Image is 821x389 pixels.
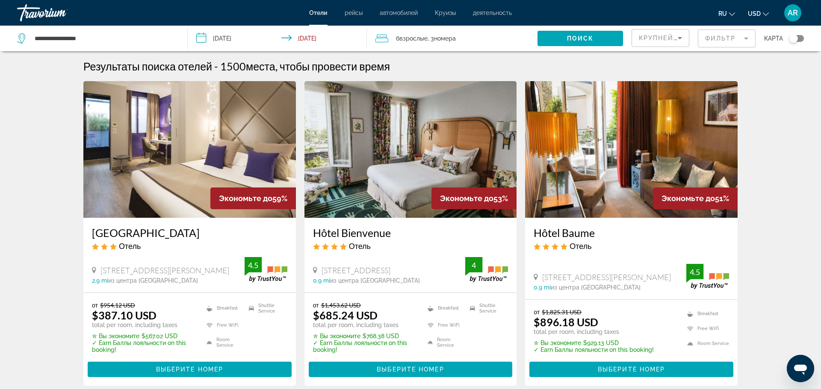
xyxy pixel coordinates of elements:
[313,226,508,239] a: Hôtel Bienvenue
[399,35,428,42] span: Взрослые
[473,9,512,16] span: деятельность
[423,336,466,349] li: Room Service
[100,266,229,275] span: [STREET_ADDRESS][PERSON_NAME]
[330,277,420,284] span: из центра [GEOGRAPHIC_DATA]
[202,301,245,314] li: Breakfast
[653,187,738,209] div: 51%
[309,9,328,16] a: Отели
[534,346,654,353] p: ✓ Earn Баллы лояльности on this booking!
[534,308,540,316] span: от
[313,309,378,322] ins: $685.24 USD
[465,260,482,270] div: 4
[202,336,245,349] li: Room Service
[534,284,551,291] span: 0.9 mi
[92,333,196,339] p: $567.02 USD
[313,333,360,339] span: ✮ Вы экономите
[783,35,804,42] button: Toggle map
[542,272,671,282] span: [STREET_ADDRESS][PERSON_NAME]
[313,333,417,339] p: $768.38 USD
[683,323,729,334] li: Free WiFi
[92,226,287,239] a: [GEOGRAPHIC_DATA]
[345,9,363,16] a: рейсы
[219,194,272,203] span: Экономьте до
[100,301,135,309] del: $954.12 USD
[764,32,783,44] span: карта
[245,260,262,270] div: 4.5
[108,277,198,284] span: из центра [GEOGRAPHIC_DATA]
[313,277,330,284] span: 0.9 mi
[246,60,390,73] span: места, чтобы провести время
[83,60,212,73] h1: Результаты поиска отелей
[534,316,598,328] ins: $896.18 USD
[367,26,537,51] button: Travelers: 6 adults, 0 children
[787,355,814,382] iframe: Кнопка запуска окна обмена сообщениями
[551,284,641,291] span: из центра [GEOGRAPHIC_DATA]
[309,364,513,373] a: Выберите номер
[92,277,108,284] span: 2.9 mi
[570,241,591,251] span: Отель
[537,31,623,46] button: Поиск
[639,33,682,43] mat-select: Sort by
[17,2,103,24] a: Travorium
[377,366,444,373] span: Выберите номер
[431,187,517,209] div: 53%
[313,322,417,328] p: total per room, including taxes
[662,194,715,203] span: Экономьте до
[718,10,727,17] span: ru
[567,35,594,42] span: Поиск
[92,333,139,339] span: ✮ Вы экономите
[683,338,729,349] li: Room Service
[92,339,196,353] p: ✓ Earn Баллы лояльности on this booking!
[435,9,456,16] a: Круизы
[380,9,418,16] span: автомобилей
[83,81,296,218] a: Hotel image
[321,301,361,309] del: $1,453.62 USD
[440,194,493,203] span: Экономьте до
[534,226,729,239] a: Hôtel Baume
[188,26,367,51] button: Check-in date: Nov 6, 2025 Check-out date: Nov 9, 2025
[309,362,513,377] button: Выберите номер
[202,319,245,332] li: Free WiFi
[313,339,417,353] p: ✓ Earn Баллы лояльности on this booking!
[434,35,456,42] span: номера
[465,257,508,282] img: trustyou-badge.svg
[92,309,157,322] ins: $387.10 USD
[245,301,287,314] li: Shuttle Service
[428,32,456,44] span: , 3
[686,267,703,277] div: 4.5
[639,35,743,41] span: Крупнейшие сбережения
[396,32,428,44] span: 6
[92,301,98,309] span: от
[210,187,296,209] div: 59%
[466,301,508,314] li: Shuttle Service
[542,308,582,316] del: $1,825.31 USD
[534,241,729,251] div: 4 star Hotel
[534,339,654,346] p: $929.13 USD
[88,364,292,373] a: Выберите номер
[119,241,141,251] span: Отель
[598,366,665,373] span: Выберите номер
[92,322,196,328] p: total per room, including taxes
[748,7,769,20] button: Change currency
[322,266,390,275] span: [STREET_ADDRESS]
[423,301,466,314] li: Breakfast
[313,241,508,251] div: 4 star Hotel
[525,81,738,218] img: Hotel image
[683,308,729,319] li: Breakfast
[529,362,733,377] button: Выберите номер
[304,81,517,218] img: Hotel image
[156,366,223,373] span: Выберите номер
[92,241,287,251] div: 3 star Hotel
[220,60,390,73] h2: 1500
[423,319,466,332] li: Free WiFi
[88,362,292,377] button: Выберите номер
[718,7,735,20] button: Change language
[782,4,804,22] button: User Menu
